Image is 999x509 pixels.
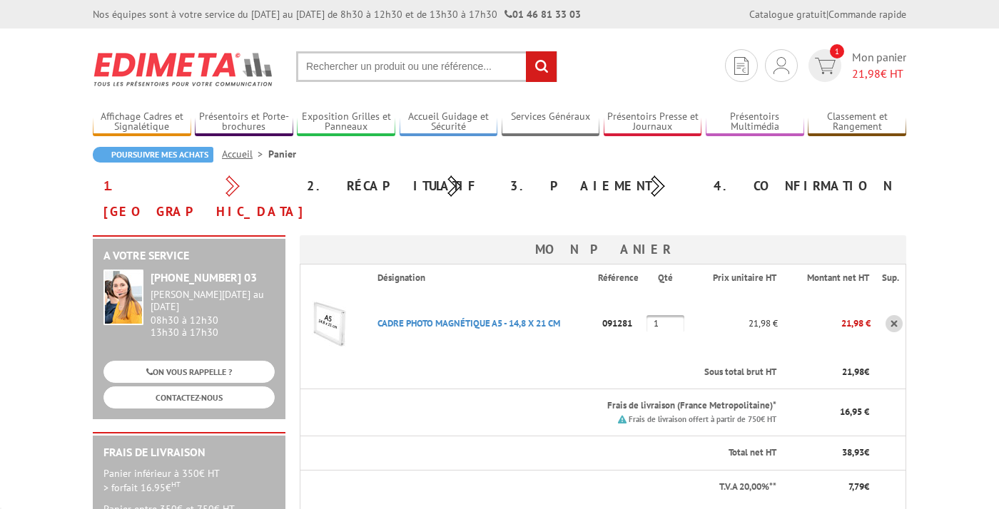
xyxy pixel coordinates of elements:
[377,317,560,329] a: CADRE PHOTO MAGNéTIQUE A5 - 14,8 X 21 CM
[789,272,869,285] p: Montant net HT
[598,311,646,336] p: 091281
[502,110,600,134] a: Services Généraux
[815,58,836,74] img: devis rapide
[734,57,749,75] img: devis rapide
[103,386,275,408] a: CONTACTEZ-NOUS
[842,446,864,458] span: 38,93
[366,356,778,389] th: Sous total brut HT
[171,479,181,489] sup: HT
[300,235,906,264] h3: Mon panier
[646,264,690,292] th: Qté
[103,446,275,459] h2: Frais de Livraison
[852,66,906,82] span: € HT
[93,43,275,96] img: Edimeta
[195,110,293,134] a: Présentoirs et Porte-brochures
[268,147,296,161] li: Panier
[848,480,864,493] span: 7,79
[151,289,275,313] div: [PERSON_NAME][DATE] au [DATE]
[377,399,776,413] p: Frais de livraison (France Metropolitaine)*
[629,414,776,424] small: Frais de livraison offert à partir de 750€ HT
[93,7,581,21] div: Nos équipes sont à votre service du [DATE] au [DATE] de 8h30 à 12h30 et de 13h30 à 17h30
[618,415,627,423] img: picto.png
[840,406,869,418] span: 16,95 €
[312,446,776,460] p: Total net HT
[805,49,906,82] a: devis rapide 1 Mon panier 21,98€ HT
[789,366,869,379] p: €
[93,147,213,163] a: Poursuivre mes achats
[222,148,268,160] a: Accueil
[842,366,864,378] span: 21,98
[151,289,275,338] div: 08h30 à 12h30 13h30 à 17h30
[103,250,275,262] h2: A votre service
[690,311,778,336] p: 21,98 €
[701,272,776,285] p: Prix unitaire HT
[852,66,881,81] span: 21,98
[103,269,143,325] img: widget-service.jpg
[312,480,776,494] p: T.V.A 20,00%**
[871,264,906,292] th: Sup.
[296,51,557,82] input: Rechercher un produit ou une référence...
[103,466,275,495] p: Panier inférieur à 350€ HT
[830,44,844,58] span: 1
[103,361,275,383] a: ON VOUS RAPPELLE ?
[499,173,703,199] div: 3. Paiement
[604,110,702,134] a: Présentoirs Presse et Journaux
[300,295,357,352] img: CADRE PHOTO MAGNéTIQUE A5 - 14,8 X 21 CM
[93,173,296,225] div: 1. [GEOGRAPHIC_DATA]
[749,8,826,21] a: Catalogue gratuit
[706,110,804,134] a: Présentoirs Multimédia
[852,49,906,82] span: Mon panier
[93,110,191,134] a: Affichage Cadres et Signalétique
[400,110,498,134] a: Accueil Guidage et Sécurité
[103,481,181,494] span: > forfait 16.95€
[789,446,869,460] p: €
[504,8,581,21] strong: 01 46 81 33 03
[749,7,906,21] div: |
[297,110,395,134] a: Exposition Grilles et Panneaux
[774,57,789,74] img: devis rapide
[808,110,906,134] a: Classement et Rangement
[828,8,906,21] a: Commande rapide
[526,51,557,82] input: rechercher
[151,270,257,284] strong: [PHONE_NUMBER] 03
[598,272,645,285] p: Référence
[703,173,906,199] div: 4. Confirmation
[778,311,871,336] p: 21,98 €
[789,480,869,494] p: €
[366,264,598,292] th: Désignation
[296,173,499,199] div: 2. Récapitulatif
